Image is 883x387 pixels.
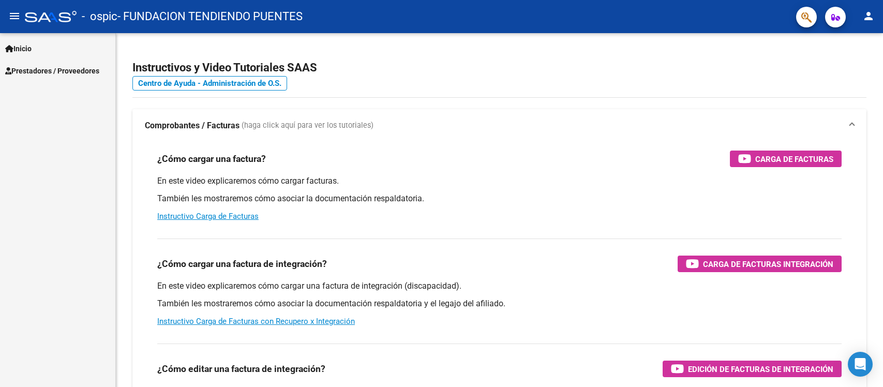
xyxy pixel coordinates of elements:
p: También les mostraremos cómo asociar la documentación respaldatoria y el legajo del afiliado. [157,298,842,309]
mat-icon: menu [8,10,21,22]
div: Open Intercom Messenger [848,352,873,377]
p: En este video explicaremos cómo cargar facturas. [157,175,842,187]
span: Edición de Facturas de integración [688,363,833,376]
span: Prestadores / Proveedores [5,65,99,77]
a: Instructivo Carga de Facturas [157,212,259,221]
span: Carga de Facturas Integración [703,258,833,271]
a: Centro de Ayuda - Administración de O.S. [132,76,287,91]
strong: Comprobantes / Facturas [145,120,240,131]
a: Instructivo Carga de Facturas con Recupero x Integración [157,317,355,326]
p: También les mostraremos cómo asociar la documentación respaldatoria. [157,193,842,204]
h2: Instructivos y Video Tutoriales SAAS [132,58,866,78]
h3: ¿Cómo cargar una factura de integración? [157,257,327,271]
span: - FUNDACION TENDIENDO PUENTES [117,5,303,28]
button: Carga de Facturas [730,151,842,167]
span: Inicio [5,43,32,54]
mat-expansion-panel-header: Comprobantes / Facturas (haga click aquí para ver los tutoriales) [132,109,866,142]
span: (haga click aquí para ver los tutoriales) [242,120,373,131]
span: - ospic [82,5,117,28]
h3: ¿Cómo editar una factura de integración? [157,362,325,376]
mat-icon: person [862,10,875,22]
button: Carga de Facturas Integración [678,256,842,272]
span: Carga de Facturas [755,153,833,166]
h3: ¿Cómo cargar una factura? [157,152,266,166]
button: Edición de Facturas de integración [663,361,842,377]
p: En este video explicaremos cómo cargar una factura de integración (discapacidad). [157,280,842,292]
